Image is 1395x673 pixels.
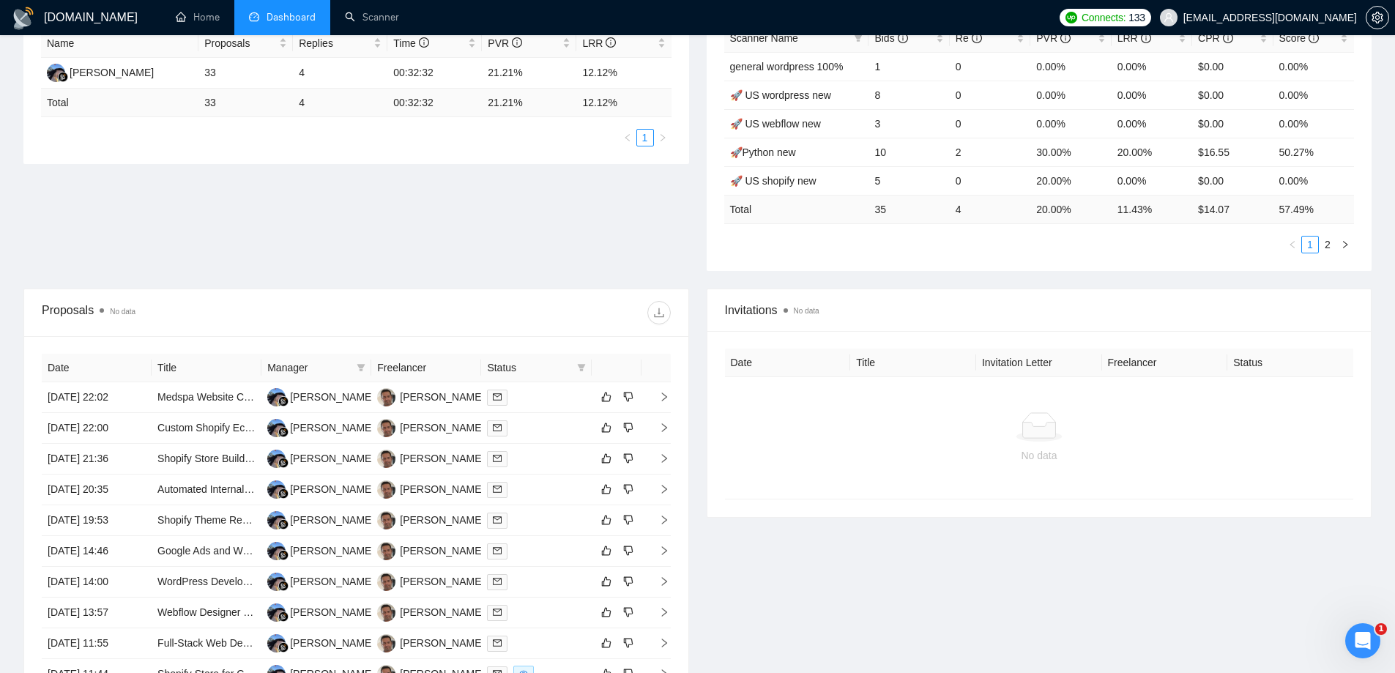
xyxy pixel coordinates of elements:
img: FA [377,573,395,591]
button: like [598,603,615,621]
a: 1 [637,130,653,146]
a: AA[PERSON_NAME] [267,483,374,494]
span: left [623,133,632,142]
td: [DATE] 14:46 [42,536,152,567]
span: setting [1366,12,1388,23]
img: AA [267,450,286,468]
div: [PERSON_NAME] [400,420,484,436]
td: 35 [868,195,949,223]
th: Date [42,354,152,382]
span: info-circle [898,33,908,43]
td: $0.00 [1192,166,1273,195]
div: [PERSON_NAME] [70,64,154,81]
td: Shopify Theme Revamp / BUildout [152,505,261,536]
img: gigradar-bm.png [278,642,289,652]
span: info-circle [419,37,429,48]
span: right [647,546,669,556]
td: 0.00% [1112,52,1192,81]
a: FA[PERSON_NAME] [377,452,484,464]
img: gigradar-bm.png [278,550,289,560]
button: dislike [620,573,637,590]
span: Score [1279,32,1319,44]
td: $0.00 [1192,52,1273,81]
a: AA[PERSON_NAME] [267,575,374,587]
a: AA[PERSON_NAME] [267,452,374,464]
div: [PERSON_NAME] [400,512,484,528]
th: Date [725,349,851,377]
a: setting [1366,12,1389,23]
img: AA [267,419,286,437]
td: Full-Stack Web Developer: Migrate & Expand African Fintech Platform [152,628,261,659]
td: [DATE] 20:35 [42,475,152,505]
span: right [647,515,669,525]
span: dislike [623,545,633,557]
div: [PERSON_NAME] [290,543,374,559]
td: 00:32:32 [387,58,482,89]
img: FA [377,480,395,499]
td: Total [41,89,198,117]
span: LRR [582,37,616,49]
td: 11.43 % [1112,195,1192,223]
button: left [619,129,636,146]
span: CPR [1198,32,1232,44]
button: like [598,419,615,436]
li: Previous Page [619,129,636,146]
a: 🚀 US webflow new [730,118,821,130]
td: 20.00% [1030,166,1111,195]
td: 57.49 % [1273,195,1354,223]
span: right [647,484,669,494]
td: 4 [293,58,387,89]
td: [DATE] 22:00 [42,413,152,444]
div: [PERSON_NAME] [400,389,484,405]
a: FA[PERSON_NAME] [377,606,484,617]
img: upwork-logo.png [1065,12,1077,23]
img: gigradar-bm.png [58,72,68,82]
td: 20.00% [1112,138,1192,166]
a: general wordpress 100% [730,61,844,72]
span: like [601,545,611,557]
span: left [1288,240,1297,249]
span: filter [574,357,589,379]
span: mail [493,393,502,401]
td: Shopify Store Buildout [152,444,261,475]
td: $ 14.07 [1192,195,1273,223]
td: [DATE] 13:57 [42,598,152,628]
button: dislike [620,480,637,498]
li: Next Page [654,129,672,146]
span: right [647,638,669,648]
span: right [658,133,667,142]
td: 20.00 % [1030,195,1111,223]
td: [DATE] 22:02 [42,382,152,413]
span: Time [393,37,428,49]
td: Total [724,195,869,223]
span: filter [354,357,368,379]
th: Manager [261,354,371,382]
td: 30.00% [1030,138,1111,166]
td: Google Ads and Webflow Optimize Integration Expert Needed [152,536,261,567]
a: Google Ads and Webflow Optimize Integration Expert Needed [157,545,438,557]
span: like [601,483,611,495]
img: AA [267,573,286,591]
td: [DATE] 11:55 [42,628,152,659]
span: filter [851,27,866,49]
td: 0 [950,81,1030,109]
span: dislike [623,514,633,526]
div: [PERSON_NAME] [290,481,374,497]
span: Scanner Name [730,32,798,44]
span: mail [493,454,502,463]
span: right [647,453,669,464]
li: Previous Page [1284,236,1301,253]
img: gigradar-bm.png [278,396,289,406]
td: [DATE] 21:36 [42,444,152,475]
td: Automated Internal Linking System for Large Content Library [152,475,261,505]
td: 4 [950,195,1030,223]
span: Manager [267,360,351,376]
img: logo [12,7,35,30]
button: like [598,511,615,529]
span: Dashboard [267,11,316,23]
span: dislike [623,391,633,403]
div: [PERSON_NAME] [290,635,374,651]
th: Replies [293,29,387,58]
td: 50.27% [1273,138,1354,166]
span: PVR [488,37,522,49]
